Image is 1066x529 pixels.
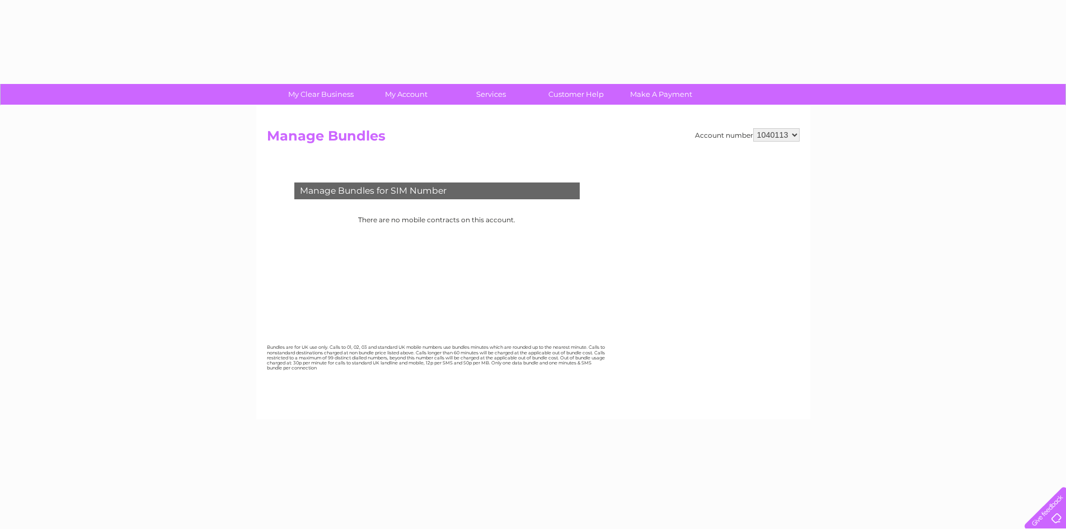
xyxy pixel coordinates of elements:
[530,84,622,105] a: Customer Help
[267,128,800,149] h2: Manage Bundles
[360,84,452,105] a: My Account
[275,84,367,105] a: My Clear Business
[615,84,707,105] a: Make A Payment
[445,84,537,105] a: Services
[695,128,800,142] div: Account number
[267,345,607,371] div: Bundles are for UK use only. Calls to 01, 02, 03 and standard UK mobile numbers use bundles minut...
[294,182,580,199] div: Manage Bundles for SIM Number
[267,214,607,225] p: There are no mobile contracts on this account.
